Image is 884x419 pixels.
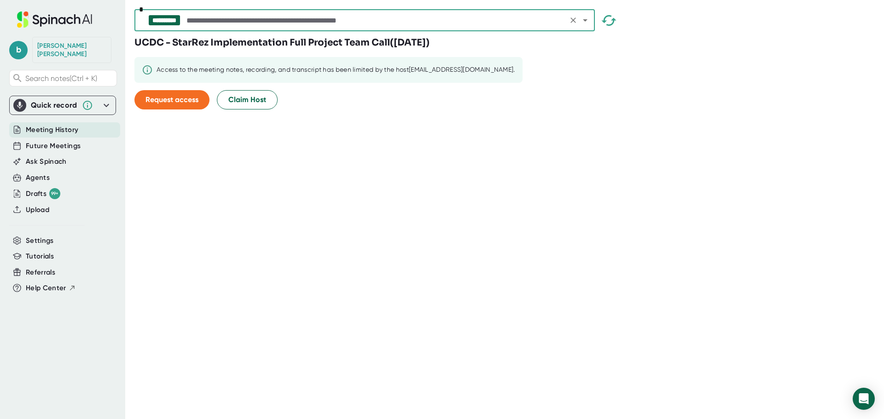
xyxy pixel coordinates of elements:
[228,94,266,105] span: Claim Host
[145,95,198,104] span: Request access
[579,14,592,27] button: Open
[26,283,76,293] button: Help Center
[25,74,97,83] span: Search notes (Ctrl + K)
[157,66,515,74] div: Access to the meeting notes, recording, and transcript has been limited by the host [EMAIL_ADDRES...
[217,90,278,109] button: Claim Host
[26,267,55,278] button: Referrals
[26,172,50,183] button: Agents
[26,125,78,135] button: Meeting History
[853,388,875,410] div: Open Intercom Messenger
[37,42,106,58] div: Brady Rowe
[26,283,66,293] span: Help Center
[26,188,60,199] div: Drafts
[31,101,77,110] div: Quick record
[134,36,430,50] h3: UCDC - StarRez Implementation Full Project Team Call ( [DATE] )
[26,251,54,262] button: Tutorials
[26,141,81,151] button: Future Meetings
[26,235,54,246] button: Settings
[26,205,49,215] button: Upload
[26,188,60,199] button: Drafts 99+
[567,14,580,27] button: Clear
[49,188,60,199] div: 99+
[9,41,28,59] span: b
[26,156,67,167] button: Ask Spinach
[13,96,112,115] div: Quick record
[134,90,209,109] button: Request access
